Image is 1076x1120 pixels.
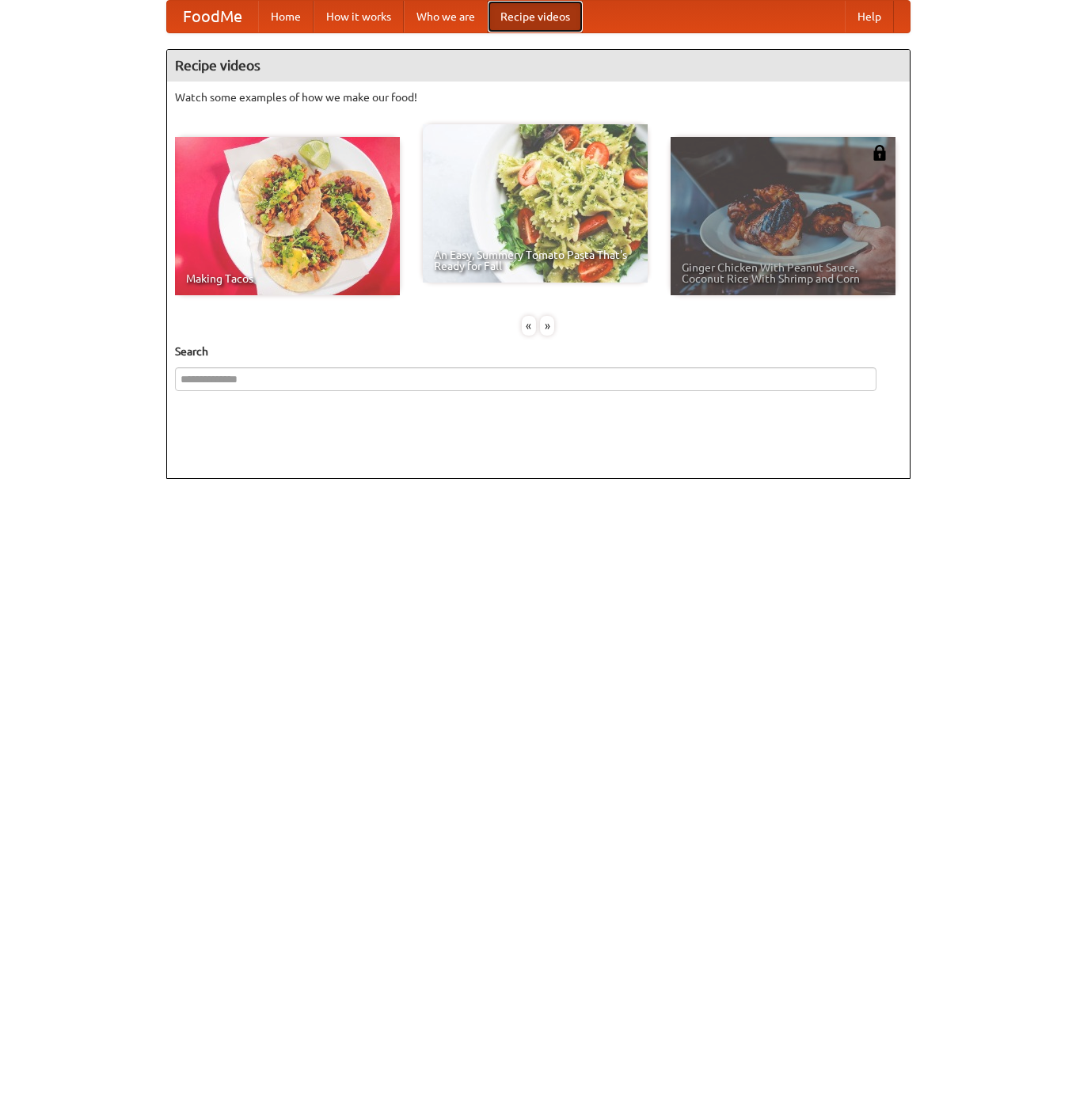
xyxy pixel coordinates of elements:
div: « [522,316,536,336]
a: Making Tacos [175,137,400,295]
p: Watch some examples of how we make our food! [175,89,902,105]
a: Help [845,1,894,32]
a: FoodMe [167,1,258,32]
a: How it works [314,1,404,32]
h4: Recipe videos [167,50,910,82]
span: An Easy, Summery Tomato Pasta That's Ready for Fall [434,249,637,271]
img: 483408.png [872,145,888,161]
div: » [540,316,554,336]
a: Recipe videos [488,1,583,32]
a: Who we are [404,1,488,32]
h5: Search [175,344,902,359]
a: Home [258,1,314,32]
a: An Easy, Summery Tomato Pasta That's Ready for Fall [423,124,648,283]
span: Making Tacos [186,273,389,284]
